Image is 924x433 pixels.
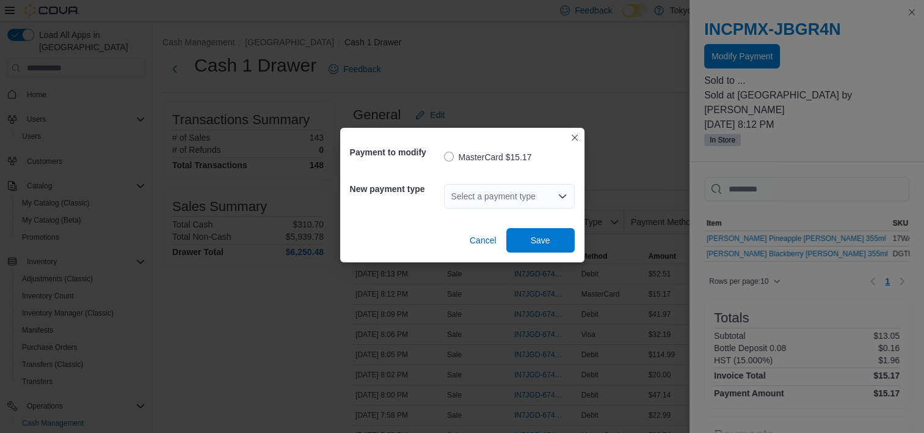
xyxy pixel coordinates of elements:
[558,191,567,201] button: Open list of options
[470,234,497,246] span: Cancel
[465,228,501,253] button: Cancel
[531,234,550,246] span: Save
[567,130,582,145] button: Closes this modal window
[451,189,453,204] input: Accessible screen reader label
[350,140,442,165] h5: Payment to modify
[350,177,442,201] h5: New payment type
[444,150,532,165] label: MasterCard $15.17
[506,228,575,253] button: Save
